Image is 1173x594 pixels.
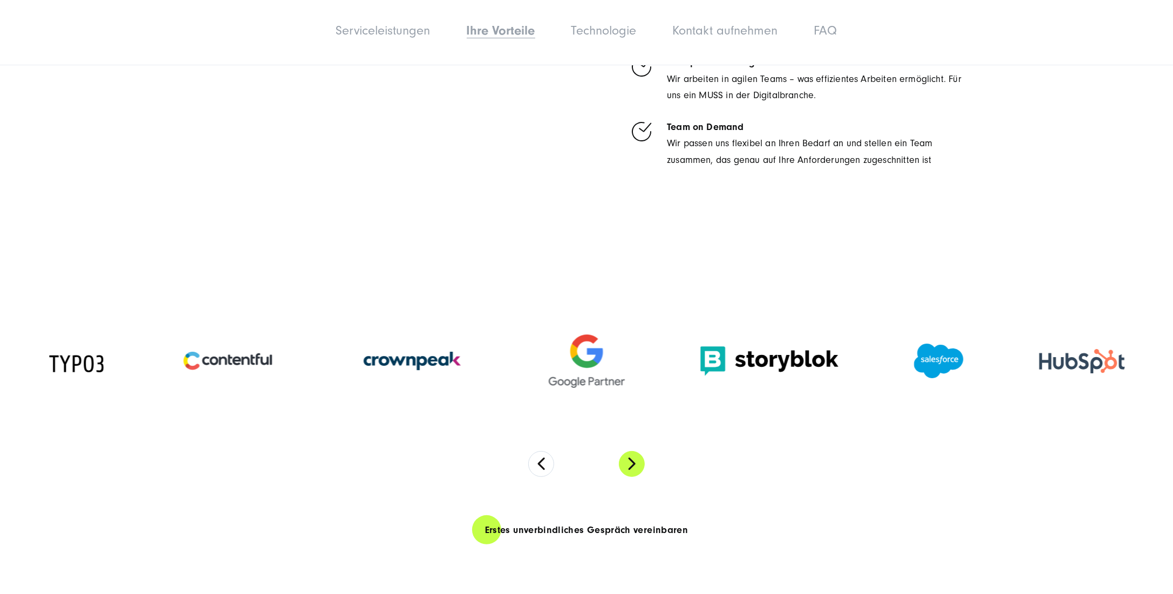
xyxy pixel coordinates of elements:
a: Technologie [571,23,637,38]
a: Ihre Vorteile [467,23,535,38]
a: Kontakt aufnehmen [673,23,778,38]
li: Wir passen uns flexibel an Ihren Bedarf an und stellen ein Team zusammen, das genau auf Ihre Anfo... [629,119,975,169]
img: Storyblok logo Storyblok - Web development Agentur SUNZINET (1) [700,346,838,376]
a: Erstes unverbindliches Gespräch vereinbaren [472,515,701,545]
img: Contentful Partneragentur - Digitalagentur für headless CMS Entwicklung SUNZINET [179,343,276,379]
span: Team on Demand [667,121,744,133]
img: Google Partner Agentur - Digitalagentur für Digital Marketing und Strategie SUNZINET [549,334,625,388]
span: Wir arbeiten in agilen Teams – was effizientes Arbeiten ermöglicht. Für uns ein MUSS in der Digit... [667,73,961,101]
img: Salesforce Partner Agentur - Digitalagentur SUNZINET [914,344,964,378]
button: Previous [528,451,554,477]
button: Next [619,451,645,477]
a: Serviceleistungen [336,23,431,38]
img: TYPO3 Gold Memeber Agentur - Digitalagentur für TYPO3 CMS Entwicklung SUNZINET [23,350,104,372]
img: Crownpeak Partneragentur - Digitalagentur für digitale Erlebnisplattform & Enterprise CMS SUNZINET [352,301,473,422]
a: FAQ [814,23,837,38]
img: HubSpot Gold Partner Agentur - Digitalagentur SUNZINET [1039,349,1125,373]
